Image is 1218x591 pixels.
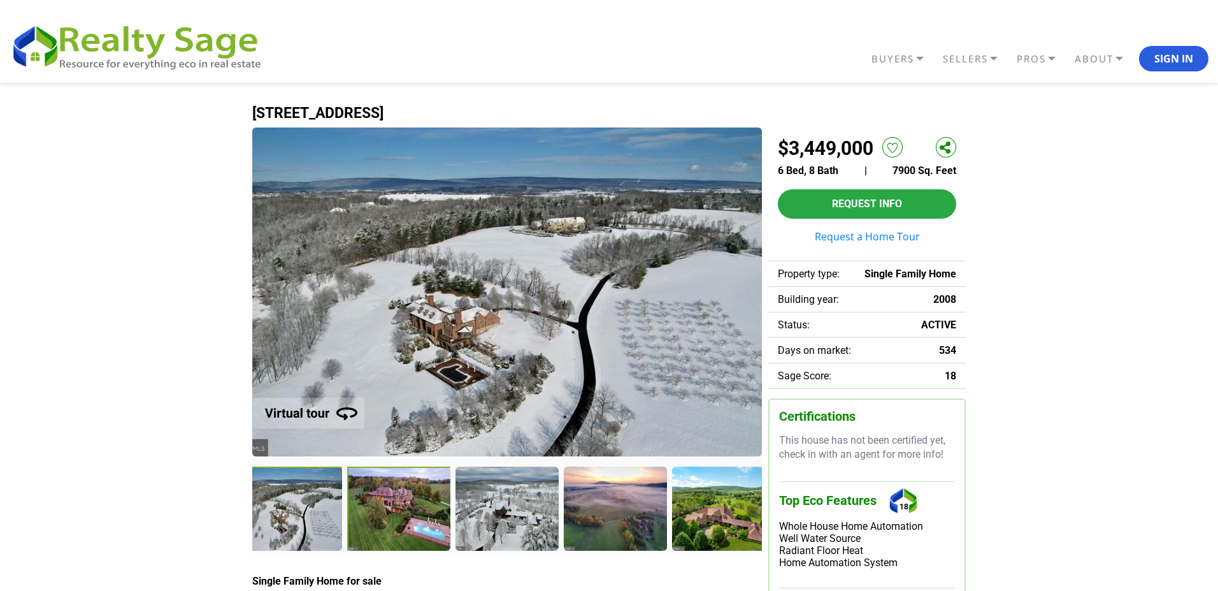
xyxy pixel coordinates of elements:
span: ACTIVE [921,319,956,331]
span: Single Family Home [864,268,956,280]
h2: $3,449,000 [778,137,873,159]
span: 7900 Sq. Feet [892,164,956,177]
p: This house has not been certified yet, check in with an agent for more info! [779,434,955,462]
span: 6 Bed, 8 Bath [778,164,838,177]
button: Request Info [778,189,956,219]
span: Building year: [778,293,839,305]
span: 18 [945,370,956,382]
div: Whole House Home Automation Well Water Source Radiant Floor Heat Home Automation System [779,520,955,569]
span: 534 [939,344,956,356]
a: ABOUT [1071,48,1139,70]
span: Days on market: [778,344,851,356]
h4: Single Family Home for sale [252,575,762,587]
h3: Top Eco Features [779,481,955,520]
a: SELLERS [940,48,1014,70]
span: 2008 [933,293,956,305]
span: | [864,164,867,177]
span: Property type: [778,268,840,280]
h1: [STREET_ADDRESS] [252,105,966,121]
span: Sage Score: [778,370,831,382]
a: PROS [1014,48,1071,70]
span: Status: [778,319,810,331]
a: Request a Home Tour [778,231,956,242]
img: REALTY SAGE [10,20,274,71]
a: BUYERS [868,48,940,70]
div: 18 [886,482,921,520]
button: Sign In [1139,46,1208,71]
h3: Certifications [779,409,955,424]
